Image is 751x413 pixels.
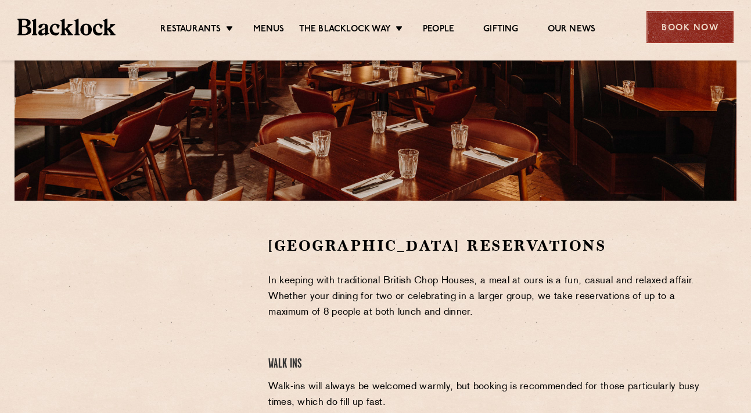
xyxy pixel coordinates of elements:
a: Our News [548,24,596,37]
p: In keeping with traditional British Chop Houses, a meal at ours is a fun, casual and relaxed affa... [268,273,714,321]
a: Gifting [483,24,518,37]
a: People [423,24,454,37]
a: Menus [253,24,285,37]
h4: Walk Ins [268,357,714,372]
a: The Blacklock Way [299,24,391,37]
a: Restaurants [160,24,221,37]
iframe: OpenTable make booking widget [79,236,209,411]
p: Walk-ins will always be welcomed warmly, but booking is recommended for those particularly busy t... [268,379,714,411]
div: Book Now [646,11,734,43]
h2: [GEOGRAPHIC_DATA] Reservations [268,236,714,256]
img: BL_Textured_Logo-footer-cropped.svg [17,19,116,35]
